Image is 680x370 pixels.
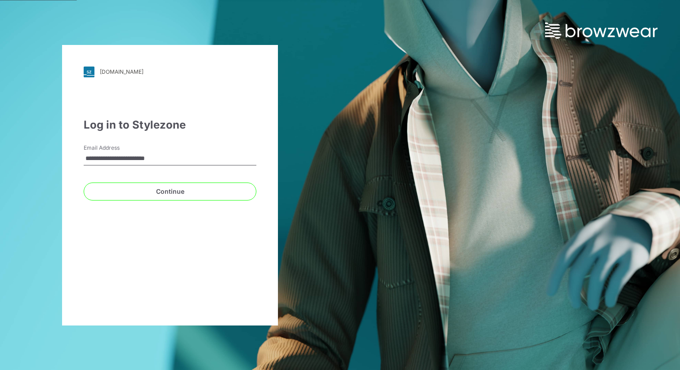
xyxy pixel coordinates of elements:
a: [DOMAIN_NAME] [84,67,256,77]
img: browzwear-logo.73288ffb.svg [545,22,658,39]
div: Log in to Stylezone [84,117,256,133]
img: svg+xml;base64,PHN2ZyB3aWR0aD0iMjgiIGhlaWdodD0iMjgiIHZpZXdCb3g9IjAgMCAyOCAyOCIgZmlsbD0ibm9uZSIgeG... [84,67,94,77]
button: Continue [84,183,256,201]
div: [DOMAIN_NAME] [100,68,143,75]
label: Email Address [84,144,147,152]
